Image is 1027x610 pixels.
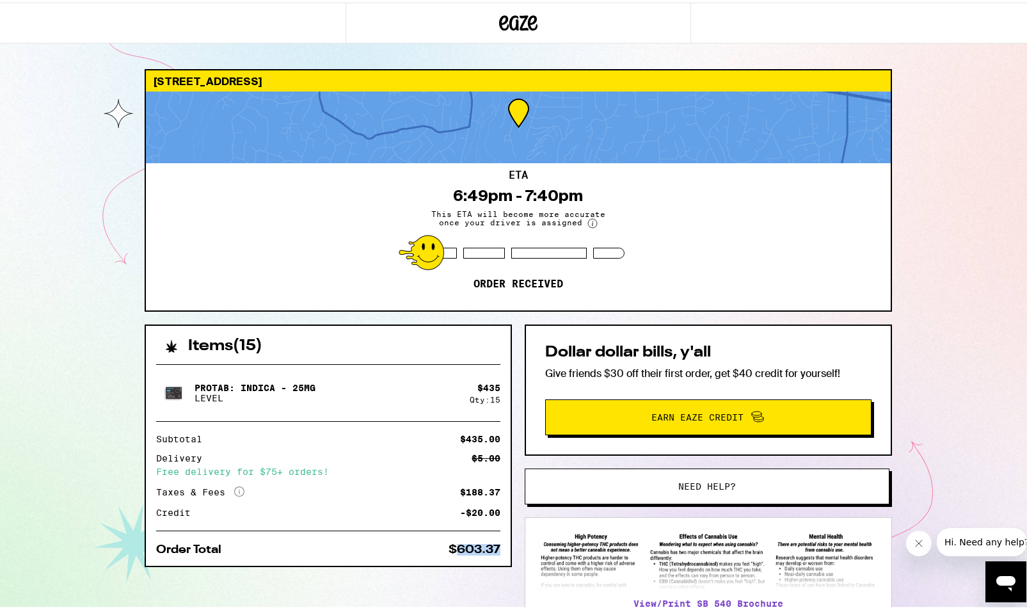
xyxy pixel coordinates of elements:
div: Delivery [156,451,211,460]
h2: ETA [509,168,528,178]
div: $188.37 [460,485,500,494]
div: $603.37 [449,542,500,553]
div: Qty: 15 [470,393,500,401]
a: View/Print SB 540 Brochure [633,596,783,606]
div: Taxes & Fees [156,484,244,495]
div: Subtotal [156,432,211,441]
span: Hi. Need any help? [8,9,92,19]
div: $5.00 [472,451,500,460]
p: ProTab: Indica - 25mg [195,380,315,390]
div: $435.00 [460,432,500,441]
div: $ 435 [477,380,500,390]
p: Give friends $30 off their first order, get $40 credit for yourself! [545,364,872,378]
iframe: Close message [906,528,932,554]
button: Need help? [525,466,889,502]
div: Order Total [156,542,230,553]
img: SB 540 Brochure preview [538,528,879,588]
span: Earn Eaze Credit [651,410,744,419]
div: -$20.00 [460,506,500,515]
p: LEVEL [195,390,315,401]
iframe: Button to launch messaging window [985,559,1026,600]
div: Credit [156,506,200,515]
img: ProTab: Indica - 25mg [156,373,192,408]
span: This ETA will become more accurate once your driver is assigned [422,207,614,226]
div: Free delivery for $75+ orders! [156,465,500,474]
button: Earn Eaze Credit [545,397,872,433]
div: [STREET_ADDRESS] [146,68,891,89]
div: 6:49pm - 7:40pm [454,184,584,202]
span: Need help? [678,479,736,488]
p: Order received [474,275,563,288]
h2: Dollar dollar bills, y'all [545,342,872,358]
iframe: Message from company [937,526,1026,554]
h2: Items ( 15 ) [188,336,262,351]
